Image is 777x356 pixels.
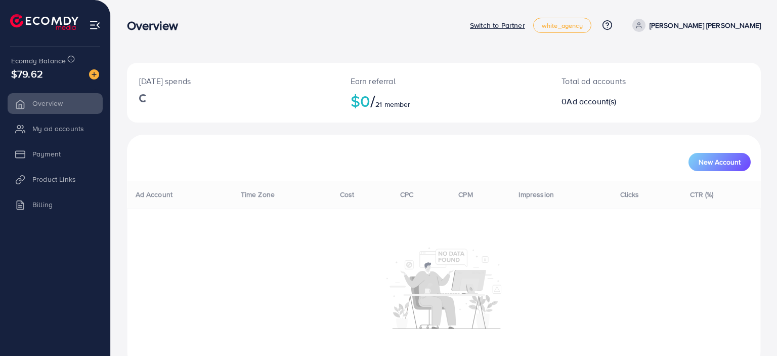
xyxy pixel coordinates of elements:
img: image [89,69,99,80]
p: Switch to Partner [470,19,525,31]
button: New Account [688,153,751,171]
img: logo [10,14,78,30]
span: / [370,89,375,112]
a: [PERSON_NAME] [PERSON_NAME] [628,19,761,32]
p: Total ad accounts [562,75,696,87]
p: Earn referral [351,75,538,87]
h2: $0 [351,91,538,110]
img: menu [89,19,101,31]
h2: 0 [562,97,696,106]
span: 21 member [375,99,410,109]
p: [DATE] spends [139,75,326,87]
span: Ecomdy Balance [11,56,66,66]
span: $79.62 [11,66,43,81]
p: [PERSON_NAME] [PERSON_NAME] [650,19,761,31]
span: Ad account(s) [567,96,616,107]
h3: Overview [127,18,186,33]
span: New Account [699,159,741,166]
span: white_agency [542,22,583,29]
a: white_agency [533,18,591,33]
